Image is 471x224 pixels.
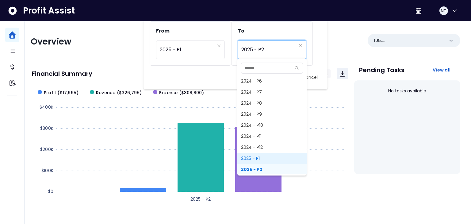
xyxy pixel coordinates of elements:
span: Profit Assist [23,5,75,16]
span: NT [441,8,446,14]
span: 2025 - P2 [237,164,307,175]
svg: search [295,66,299,70]
span: 2024 - P9 [237,109,307,120]
span: 2024 - P11 [237,131,307,142]
span: 2024 - P8 [237,98,307,109]
span: 2025 - P2 [241,43,296,57]
span: From [156,27,170,34]
span: 2024 - P6 [237,75,307,87]
button: Clear [299,43,302,49]
span: 2025 - P1 [160,43,215,57]
svg: close [217,44,221,48]
span: To [238,27,244,34]
span: 2025 - P1 [237,153,307,164]
span: 2024 - P7 [237,87,307,98]
svg: close [299,44,302,48]
button: Cancel [299,72,321,83]
button: Clear [217,43,221,49]
span: 2024 - P10 [237,120,307,131]
span: 2024 - P12 [237,142,307,153]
